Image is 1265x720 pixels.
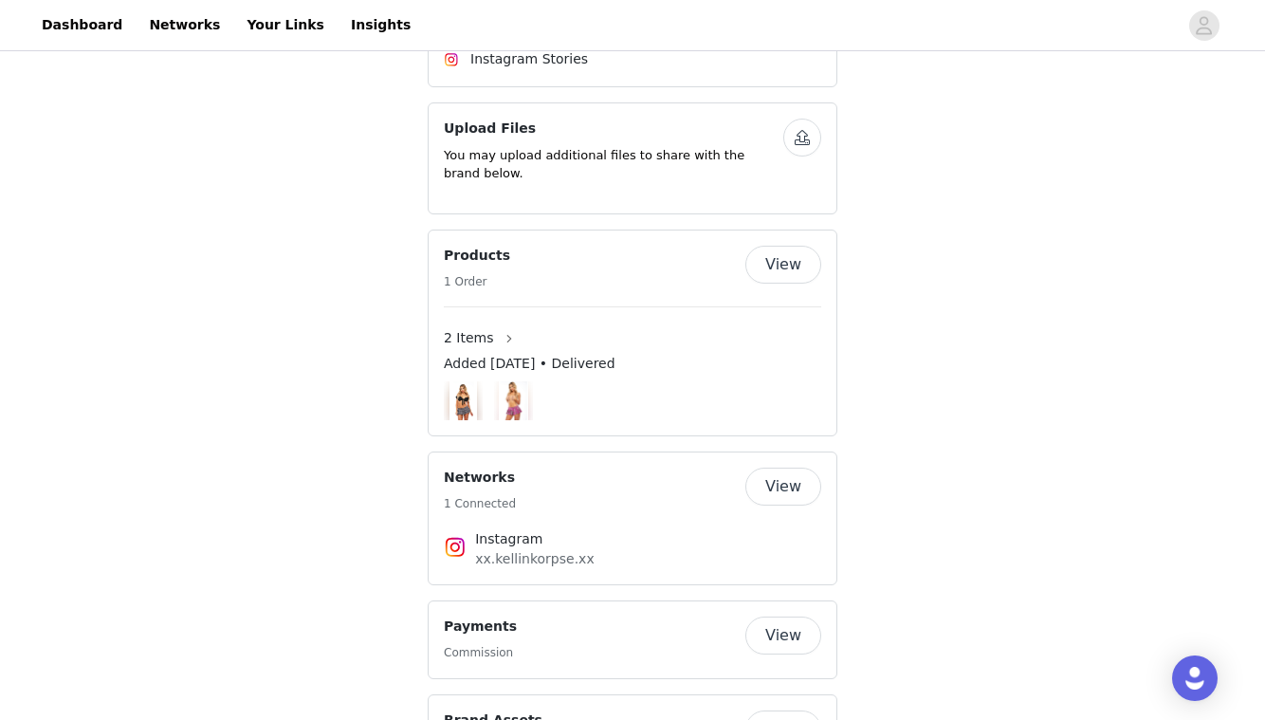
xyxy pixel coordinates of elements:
a: Insights [339,4,422,46]
button: View [745,246,821,284]
span: Instagram Stories [470,49,588,69]
h4: Products [444,246,510,266]
div: Networks [428,452,837,585]
img: Instagram Icon [444,52,459,67]
p: xx.kellinkorpse.xx [475,549,790,569]
a: Dashboard [30,4,134,46]
div: avatar [1195,10,1213,41]
button: View [745,617,821,655]
img: Image Background Blur [444,377,483,425]
img: Teachers Pet Schoolgirl Tie Top [449,381,477,420]
a: Networks [137,4,231,46]
div: Payments [428,600,837,679]
h4: Payments [444,617,517,637]
span: 2 Items [444,328,494,348]
img: Instagram Icon [444,536,467,559]
h4: Instagram [475,529,790,549]
h4: Networks [444,468,516,488]
img: Image Background Blur [494,377,533,425]
div: Open Intercom Messenger [1172,655,1218,701]
a: Your Links [235,4,336,46]
h5: Commission [444,644,517,661]
h4: Upload Files [444,119,783,138]
h5: 1 Connected [444,495,516,512]
button: View [745,468,821,506]
div: Products [428,230,837,436]
span: Added [DATE] • Delivered [444,354,615,374]
p: You may upload additional files to share with the brand below. [444,146,783,183]
h5: 1 Order [444,273,510,290]
img: Teacher's Pet Plaid Schoolgirl Skirt [499,381,529,420]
